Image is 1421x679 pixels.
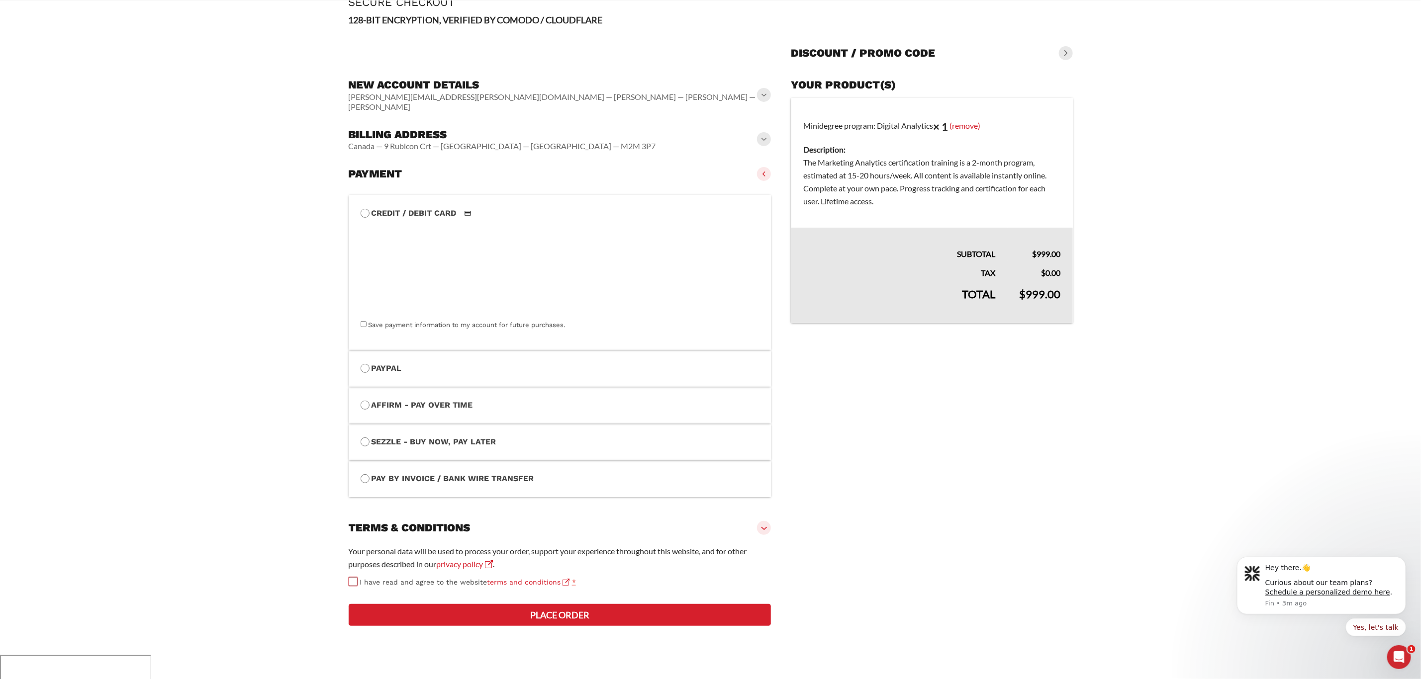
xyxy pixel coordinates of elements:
[803,156,1060,208] dd: The Marketing Analytics certification training is a 2-month program, estimated at 15-20 hours/wee...
[361,437,370,446] input: Sezzle - Buy Now, Pay Later
[349,141,656,151] vaadin-horizontal-layout: Canada — 9 Rubicon Crt — [GEOGRAPHIC_DATA] — [GEOGRAPHIC_DATA] — M2M 3P7
[933,120,948,133] strong: × 1
[803,143,1060,156] dt: Description:
[1033,249,1037,258] span: $
[349,14,603,25] strong: 128-BIT ENCRYPTION, VERIFIED BY COMODO / CLOUDFLARE
[361,435,759,448] label: Sezzle - Buy Now, Pay Later
[1020,287,1061,301] bdi: 999.00
[349,128,656,142] h3: Billing address
[487,578,570,586] a: terms and conditions
[361,472,759,485] label: Pay by Invoice / Bank Wire Transfer
[361,399,759,412] label: Affirm - Pay over time
[1042,268,1061,277] bdi: 0.00
[349,604,771,626] button: Place order
[949,120,980,130] a: (remove)
[791,260,1008,279] th: Tax
[349,545,771,571] p: Your personal data will be used to process your order, support your experience throughout this we...
[361,209,370,218] input: Credit / Debit CardCredit / Debit Card
[349,92,759,112] vaadin-horizontal-layout: [PERSON_NAME][EMAIL_ADDRESS][PERSON_NAME][DOMAIN_NAME] — [PERSON_NAME] — [PERSON_NAME] — [PERSON_...
[361,401,370,410] input: Affirm - Pay over time
[349,577,358,586] input: I have read and agree to the websiteterms and conditions *
[1408,645,1416,653] span: 1
[360,578,570,586] span: I have read and agree to the website
[361,362,759,375] label: PayPal
[361,207,759,220] label: Credit / Debit Card
[361,364,370,373] input: PayPal
[1033,249,1061,258] bdi: 999.00
[1020,287,1026,301] span: $
[791,279,1008,323] th: Total
[459,207,477,219] img: Credit / Debit Card
[1387,645,1411,669] iframe: Intercom live chat
[349,78,759,92] h3: New account details
[791,98,1073,228] td: Minidegree program: Digital Analytics
[349,521,471,535] h3: Terms & conditions
[791,228,1008,260] th: Subtotal
[572,578,576,586] abbr: required
[791,46,935,60] h3: Discount / promo code
[437,559,493,569] a: privacy policy
[349,167,402,181] h3: Payment
[368,321,565,329] label: Save payment information to my account for future purchases.
[1042,268,1046,277] span: $
[1222,543,1421,674] iframe: Intercom notifications message
[361,474,370,483] input: Pay by Invoice / Bank Wire Transfer
[359,218,758,319] iframe: To enrich screen reader interactions, please activate Accessibility in Grammarly extension settings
